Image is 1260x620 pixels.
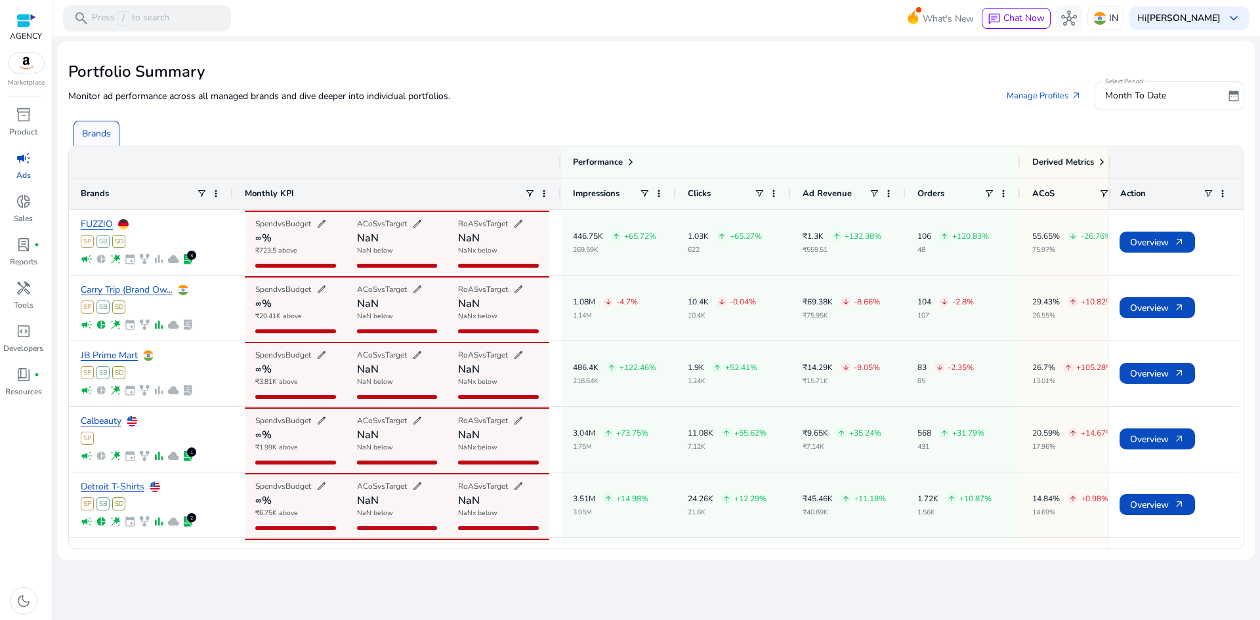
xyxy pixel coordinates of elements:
span: Budget [285,218,311,229]
span: cloud [167,384,179,396]
span: Budget [285,415,311,426]
h4: NaN [458,299,480,309]
span: Target [486,481,508,491]
p: +14.67% [1081,429,1113,437]
span: SP [81,300,94,314]
div: 3 [187,251,196,260]
p: ₹7.14K [803,444,881,450]
p: ₹14.29K [803,363,833,371]
p: 3.51M [573,495,595,503]
span: edit [412,218,423,229]
span: edit [513,218,524,229]
span: cloud [167,253,179,265]
h2: Portfolio Summary [68,62,1244,81]
p: ₹559.51 [803,247,881,253]
span: edit [316,481,327,491]
button: hub [1056,5,1082,31]
span: arrow_outward [1174,302,1185,313]
p: IN [1109,7,1118,30]
p: +31.79% [952,429,984,437]
h4: NaN [357,430,379,440]
span: Brands [81,188,109,199]
p: ₹1.3K [803,232,824,240]
span: campaign [81,450,93,462]
span: Budget [285,284,311,295]
span: arrow_upward [723,429,730,437]
img: de.svg [118,219,129,230]
span: Chat Now [1003,12,1045,24]
p: NaN below [357,379,393,390]
span: arrow_upward [842,495,850,503]
a: Carry Trip (Brand Ow... [81,285,173,295]
img: in.svg [1093,12,1106,25]
span: cloud [167,450,179,462]
p: ₹20.41K above [255,313,302,325]
span: keyboard_arrow_down [1226,10,1242,26]
p: Ads [16,169,31,181]
p: 48 [917,247,989,253]
p: 622 [688,247,762,253]
span: family_history [138,319,150,331]
span: ACoS [357,218,377,229]
span: arrow_downward [842,363,850,371]
span: vs [377,350,385,360]
p: Marketplace [8,78,45,88]
a: Detroit T-Shirts [81,482,144,492]
span: Budget [285,481,311,491]
h4: ∞% [255,299,272,309]
span: Budget [285,350,311,360]
p: AGENCY [10,30,42,42]
span: arrow_upward [833,232,841,240]
span: Spend [255,350,278,360]
span: cloud [167,319,179,331]
span: vs [278,218,285,229]
span: Monthly KPI [245,188,294,199]
span: arrow_upward [1069,298,1077,306]
div: 1 [187,447,196,457]
span: vs [478,284,486,295]
p: Tools [14,299,33,311]
span: Spend [255,415,278,426]
span: SB [96,366,110,379]
span: campaign [81,384,93,396]
span: Impressions [573,188,619,199]
button: Overviewarrow_outward [1120,232,1195,253]
p: NaN below [357,247,393,259]
h4: ∞% [255,495,272,506]
span: edit [412,350,423,360]
span: Orders [917,188,944,199]
span: RoAS [458,481,478,491]
span: vs [278,481,285,491]
span: vs [478,218,486,229]
p: NaN below [357,313,393,325]
span: Spend [255,218,278,229]
span: arrow_downward [936,363,944,371]
p: ₹75.95K [803,312,880,319]
p: Sales [14,213,33,224]
p: ₹1.99K above [255,444,298,456]
p: ₹723.5 above [255,247,297,259]
span: pie_chart [95,450,107,462]
p: +65.72% [624,232,656,240]
p: 10.4K [688,312,756,319]
span: SP [81,366,94,379]
p: ₹9.65K [803,429,828,437]
span: event [124,450,136,462]
p: ₹15.71K [803,378,880,384]
span: date_range [1227,89,1240,102]
span: arrow_outward [1174,237,1185,247]
p: 7.12K [688,444,766,450]
p: 1.75M [573,444,648,450]
p: 446.75K [573,232,603,240]
h4: NaN [458,430,480,440]
span: hub [1061,10,1077,26]
p: -2.35% [948,363,974,371]
span: ACoS [357,284,377,295]
p: 26.7% [1032,363,1055,371]
img: in.svg [178,285,188,295]
p: 83 [917,363,927,371]
h4: NaN [357,299,379,309]
p: 13.01% [1032,378,1113,384]
p: +52.41% [725,363,757,371]
span: SD [112,366,125,379]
